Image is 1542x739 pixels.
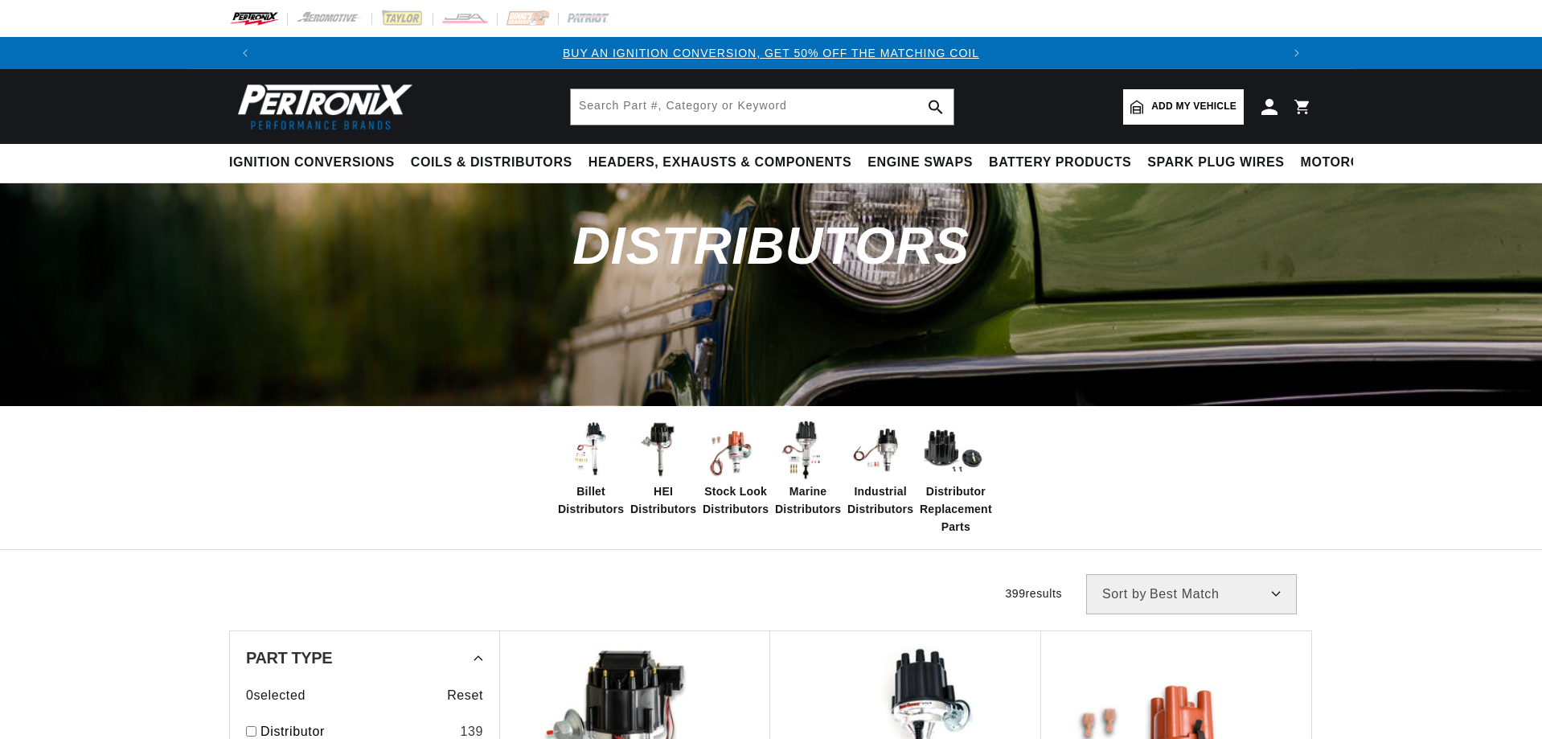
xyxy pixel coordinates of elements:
span: Marine Distributors [775,482,841,519]
span: Distributor Replacement Parts [920,482,992,536]
span: HEI Distributors [630,482,696,519]
span: Motorcycle [1301,154,1396,171]
button: Translation missing: en.sections.announcements.previous_announcement [229,37,261,69]
div: Announcement [261,44,1281,62]
a: Marine Distributors Marine Distributors [775,418,839,519]
span: Add my vehicle [1151,99,1236,114]
span: Spark Plug Wires [1147,154,1284,171]
span: Stock Look Distributors [703,482,769,519]
img: HEI Distributors [630,418,695,482]
span: Headers, Exhausts & Components [589,154,851,171]
span: Battery Products [989,154,1131,171]
a: Add my vehicle [1123,89,1244,125]
span: Reset [447,685,483,706]
span: Engine Swaps [867,154,973,171]
span: Sort by [1102,588,1146,601]
img: Industrial Distributors [847,418,912,482]
input: Search Part #, Category or Keyword [571,89,953,125]
a: Industrial Distributors Industrial Distributors [847,418,912,519]
summary: Motorcycle [1293,144,1405,182]
span: 0 selected [246,685,306,706]
img: Billet Distributors [558,418,622,482]
span: Distributors [572,216,970,275]
span: Coils & Distributors [411,154,572,171]
span: 399 results [1005,587,1062,600]
summary: Spark Plug Wires [1139,144,1292,182]
img: Distributor Replacement Parts [920,418,984,482]
a: Billet Distributors Billet Distributors [558,418,622,519]
select: Sort by [1086,574,1297,614]
span: Ignition Conversions [229,154,395,171]
img: Stock Look Distributors [703,418,767,482]
slideshow-component: Translation missing: en.sections.announcements.announcement_bar [189,37,1353,69]
span: Part Type [246,650,332,666]
img: Pertronix [229,79,414,134]
img: Marine Distributors [775,418,839,482]
span: Industrial Distributors [847,482,913,519]
a: BUY AN IGNITION CONVERSION, GET 50% OFF THE MATCHING COIL [563,47,979,60]
a: Stock Look Distributors Stock Look Distributors [703,418,767,519]
summary: Battery Products [981,144,1139,182]
span: Billet Distributors [558,482,624,519]
summary: Headers, Exhausts & Components [580,144,859,182]
summary: Coils & Distributors [403,144,580,182]
a: Distributor Replacement Parts Distributor Replacement Parts [920,418,984,536]
div: 1 of 3 [261,44,1281,62]
button: search button [918,89,953,125]
summary: Ignition Conversions [229,144,403,182]
button: Translation missing: en.sections.announcements.next_announcement [1281,37,1313,69]
summary: Engine Swaps [859,144,981,182]
a: HEI Distributors HEI Distributors [630,418,695,519]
